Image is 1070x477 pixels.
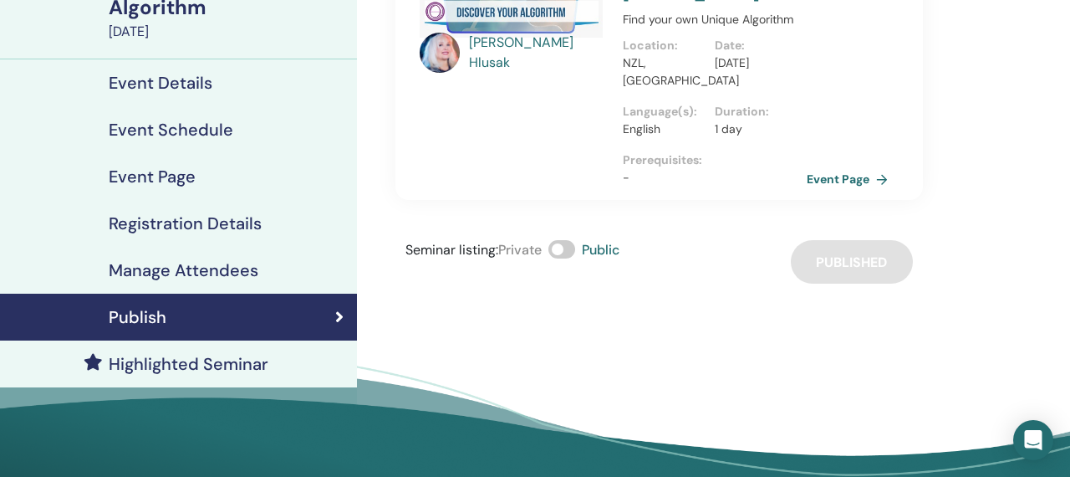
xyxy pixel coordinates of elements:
h4: Event Page [109,167,196,187]
h4: Highlighted Seminar [109,354,268,374]
h4: Manage Attendees [109,260,258,280]
a: Event Page [807,167,894,192]
span: Private [498,241,542,259]
p: [DATE] [715,54,797,72]
p: 1 day [715,121,797,138]
img: default.jpg [420,33,460,73]
p: NZL, [GEOGRAPHIC_DATA] [623,54,705,90]
p: - [623,169,807,187]
p: Duration : [715,103,797,121]
span: Seminar listing : [405,241,498,259]
p: Language(s) : [623,103,705,121]
div: [DATE] [109,22,347,42]
p: Location : [623,37,705,54]
p: English [623,121,705,138]
p: Prerequisites : [623,151,807,169]
div: Open Intercom Messenger [1013,420,1053,460]
span: Public [582,241,619,259]
p: Date : [715,37,797,54]
h4: Publish [109,307,166,327]
p: Find your own Unique Algorithm [623,11,807,28]
h4: Event Details [109,73,212,93]
h4: Registration Details [109,213,262,233]
h4: Event Schedule [109,120,233,140]
a: [PERSON_NAME] Hlusak [469,33,607,73]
